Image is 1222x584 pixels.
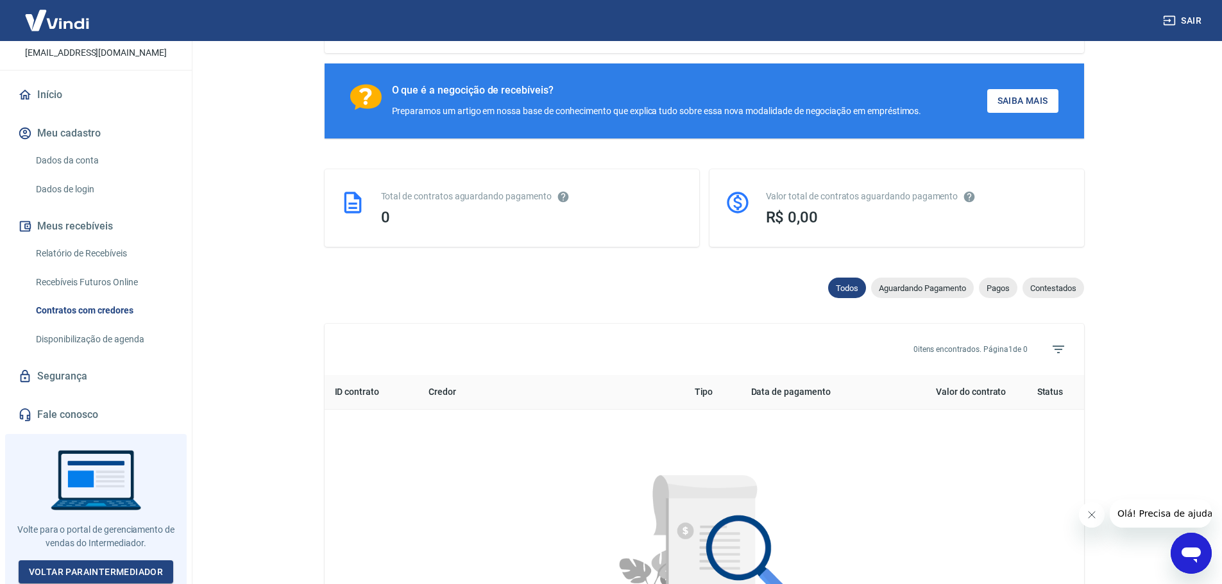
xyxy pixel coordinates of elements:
[15,81,176,109] a: Início
[987,89,1058,113] a: Saiba Mais
[828,278,866,298] div: Todos
[31,147,176,174] a: Dados da conta
[15,212,176,240] button: Meus recebíveis
[392,84,922,97] div: O que é a negocição de recebíveis?
[15,401,176,429] a: Fale conosco
[871,278,974,298] div: Aguardando Pagamento
[31,297,176,324] a: Contratos com credores
[418,375,684,410] th: Credor
[381,208,684,226] div: 0
[19,560,174,584] a: Voltar paraIntermediador
[15,362,176,390] a: Segurança
[392,104,922,118] div: Preparamos um artigo em nossa base de conhecimento que explica tudo sobre essa nova modalidade de...
[1023,283,1084,293] span: Contestados
[350,84,382,110] img: Ícone com um ponto de interrogação.
[913,344,1028,355] p: 0 itens encontrados. Página 1 de 0
[8,9,108,19] span: Olá! Precisa de ajuda?
[766,190,1069,203] div: Valor total de contratos aguardando pagamento
[1160,9,1207,33] button: Sair
[557,190,570,203] svg: Esses contratos não se referem à Vindi, mas sim a outras instituições.
[15,119,176,147] button: Meu cadastro
[766,208,819,226] span: R$ 0,00
[31,269,176,296] a: Recebíveis Futuros Online
[1023,278,1084,298] div: Contestados
[1079,502,1105,528] iframe: Fechar mensagem
[741,375,886,410] th: Data de pagamento
[31,240,176,267] a: Relatório de Recebíveis
[828,283,866,293] span: Todos
[44,28,147,41] p: [PERSON_NAME]
[963,190,976,203] svg: O valor comprometido não se refere a pagamentos pendentes na Vindi e sim como garantia a outras i...
[325,375,419,410] th: ID contrato
[31,326,176,353] a: Disponibilização de agenda
[684,375,741,410] th: Tipo
[1043,334,1074,365] span: Filtros
[979,278,1017,298] div: Pagos
[1110,499,1212,528] iframe: Mensagem da empresa
[381,190,684,203] div: Total de contratos aguardando pagamento
[885,375,1016,410] th: Valor do contrato
[1016,375,1083,410] th: Status
[1171,533,1212,574] iframe: Botão para abrir a janela de mensagens
[25,46,167,60] p: [EMAIL_ADDRESS][DOMAIN_NAME]
[31,176,176,203] a: Dados de login
[871,283,974,293] span: Aguardando Pagamento
[15,1,99,40] img: Vindi
[979,283,1017,293] span: Pagos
